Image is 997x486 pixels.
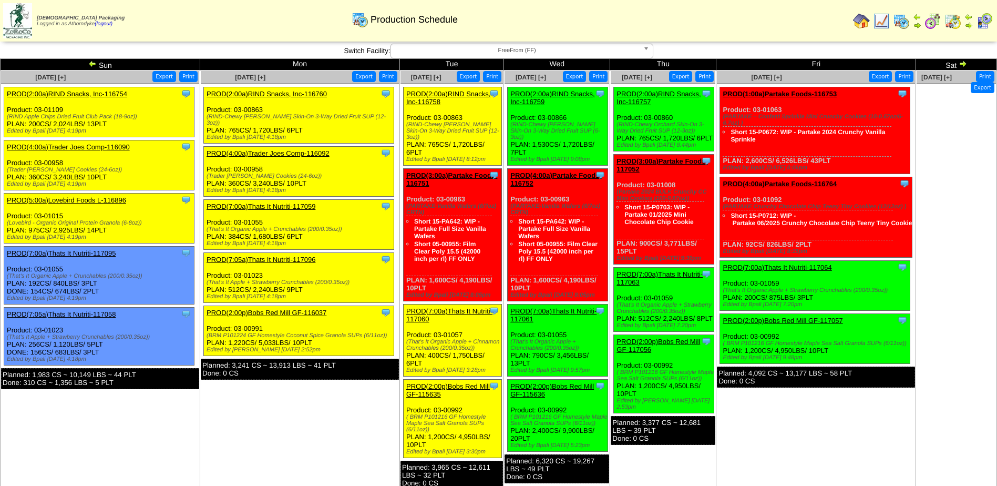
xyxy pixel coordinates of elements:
div: Edited by Bpali [DATE] 3:28pm [406,367,501,373]
div: Product: 03-01059 PLAN: 200CS / 875LBS / 3PLT [720,261,910,311]
a: PROD(4:00a)Trader Joes Comp-116092 [207,149,330,157]
div: Product: 03-00991 PLAN: 1,220CS / 5,033LBS / 10PLT [204,306,394,356]
a: Short 15-P0712: WIP ‐ Partake 06/2025 Crunchy Chocolate Chip Teeny Tiny Cookie [731,212,912,227]
img: Tooltip [181,141,191,152]
div: Planned: 3,377 CS ~ 12,681 LBS ~ 39 PLT Done: 0 CS [611,416,715,445]
img: Tooltip [897,262,908,272]
div: Product: 03-01015 PLAN: 975CS / 2,925LBS / 14PLT [4,194,194,244]
div: (RIND-Chewy [PERSON_NAME] Skin-On 3-Way Dried Fruit SUP (12-3oz)) [207,114,394,126]
div: Edited by Bpali [DATE] 9:57pm [510,367,608,373]
div: Product: 03-01057 PLAN: 400CS / 1,750LBS / 6PLT [404,305,502,377]
a: Short 15-P0703: WIP - Partake 01/2025 Mini Chocolate Chip Cookie [624,204,693,226]
a: [DATE] [+] [516,74,546,81]
td: Fri [716,59,916,70]
button: Print [379,71,397,82]
button: Export [152,71,176,82]
a: PROD(5:00a)Lovebird Foods L-116896 [7,196,126,204]
div: (PARTAKE-Vanilla Wafers (6/7oz) CRTN) [510,203,608,216]
button: Export [869,71,892,82]
div: Product: 03-01023 PLAN: 256CS / 1,120LBS / 5PLT DONE: 156CS / 683LBS / 3PLT [4,308,194,366]
div: Planned: 4,092 CS ~ 13,177 LBS ~ 58 PLT Done: 0 CS [717,367,915,388]
a: Short 05-00955: Film Clear Poly 15.5 (42000 inch per rl) FF ONLY [414,240,480,262]
span: [DEMOGRAPHIC_DATA] Packaging [37,15,125,21]
button: Print [589,71,608,82]
img: zoroco-logo-small.webp [3,3,32,38]
div: Edited by Bpali [DATE] 4:19pm [7,234,194,240]
button: Export [669,71,693,82]
img: calendarinout.gif [944,13,961,29]
img: Tooltip [381,88,391,99]
a: PROD(2:00a)RIND Snacks, Inc-116760 [207,90,327,98]
div: Edited by Bpali [DATE] 4:19pm [7,295,194,301]
td: Sun [1,59,200,70]
td: Sat [916,59,997,70]
div: Edited by Bpali [DATE] 4:19pm [7,128,194,134]
div: Edited by Bpali [DATE] 8:44pm [616,142,714,148]
div: Edited by Bpali [DATE] 8:05pm [406,292,501,298]
span: [DATE] [+] [921,74,952,81]
a: Short 15-PA642: WIP - Partake Full Size Vanilla Wafers [414,218,486,240]
div: Product: 03-00992 PLAN: 2,400CS / 9,900LBS / 20PLT [508,380,608,452]
span: Production Schedule [371,14,458,25]
div: Product: 03-01109 PLAN: 200CS / 2,024LBS / 13PLT [4,87,194,137]
div: Edited by Bpali [DATE] 4:18pm [7,356,194,362]
div: (Trader [PERSON_NAME] Cookies (24-6oz)) [7,167,194,173]
img: Tooltip [181,309,191,319]
div: Planned: 6,320 CS ~ 19,267 LBS ~ 49 PLT Done: 0 CS [505,454,609,483]
div: Product: 03-00866 PLAN: 1,530CS / 1,720LBS / 7PLT [508,87,608,166]
div: Product: 03-00863 PLAN: 765CS / 1,720LBS / 6PLT [204,87,394,144]
a: PROD(7:00a)Thats It Nutriti-117095 [7,249,116,257]
a: PROD(7:00a)Thats It Nutriti-117061 [510,307,597,323]
a: PROD(3:00a)Partake Foods-117052 [616,157,707,173]
div: ( BRM P101216 GF Homestyle Maple Sea Salt Granola SUPs (6/11oz)) [510,414,608,427]
img: Tooltip [181,195,191,205]
a: Short 15-P0672: WIP - Partake 2024 Crunchy Vanilla Sprinkle [731,128,885,143]
img: arrowright.gif [964,21,973,29]
img: arrowleft.gif [88,59,97,68]
div: Product: 03-00958 PLAN: 360CS / 3,240LBS / 10PLT [4,140,194,190]
a: PROD(2:00p)Bobs Red Mill GF-115636 [510,382,594,398]
div: Product: 03-00992 PLAN: 1,200CS / 4,950LBS / 10PLT [404,380,502,458]
div: (That's It Organic Apple + Strawberry Crunchables (200/0.35oz)) [616,302,714,315]
div: Product: 03-00963 PLAN: 1,600CS / 4,190LBS / 10PLT [508,169,608,301]
img: Tooltip [381,254,391,265]
img: calendarcustomer.gif [976,13,993,29]
div: Product: 03-00863 PLAN: 765CS / 1,720LBS / 6PLT [404,87,502,166]
img: calendarprod.gif [352,11,368,28]
div: Edited by Bpali [DATE] 8:12pm [406,156,501,163]
div: Edited by Bpali [DATE] 4:18pm [207,134,394,140]
div: Product: 03-00958 PLAN: 360CS / 3,240LBS / 10PLT [204,147,394,197]
a: PROD(7:05a)Thats It Nutriti-117096 [207,256,315,264]
div: Product: 03-00860 PLAN: 765CS / 1,720LBS / 6PLT [614,87,714,151]
div: Edited by Bpali [DATE] 9:08pm [510,156,608,163]
img: Tooltip [595,306,605,316]
td: Wed [504,59,610,70]
a: PROD(7:00a)Thats It Nutriti-117064 [723,264,831,271]
div: (PARTAKE Crunchy Chocolate Chip Teeny Tiny Cookies (12/12oz) ) [723,204,912,210]
img: Tooltip [595,381,605,391]
img: Tooltip [701,156,712,166]
a: Short 15-PA642: WIP - Partake Full Size Vanilla Wafers [518,218,590,240]
img: Tooltip [489,306,499,316]
div: Product: 03-01055 PLAN: 384CS / 1,680LBS / 6PLT [204,200,394,250]
div: Edited by [PERSON_NAME] [DATE] 2:52pm [207,347,394,353]
img: calendarprod.gif [893,13,910,29]
td: Mon [200,59,400,70]
img: line_graph.gif [873,13,890,29]
button: Print [179,71,198,82]
div: (PARTAKE-Vanilla Wafers (6/7oz) CRTN) [406,203,501,216]
img: Tooltip [489,88,499,99]
div: (That's It Organic Apple + Strawberry Crunchables (200/0.35oz)) [723,287,910,293]
a: [DATE] [+] [35,74,66,81]
span: Logged in as Athorndyke [37,15,125,27]
div: Product: 03-01023 PLAN: 512CS / 2,240LBS / 9PLT [204,253,394,303]
a: PROD(4:00a)Partake Foods-116764 [723,180,837,188]
a: [DATE] [+] [411,74,441,81]
span: [DATE] [+] [752,74,782,81]
a: PROD(2:00p)Bobs Red Mill GF-115635 [406,382,490,398]
div: Edited by Bpali [DATE] 7:20pm [723,301,910,308]
a: [DATE] [+] [622,74,652,81]
img: Tooltip [489,170,499,180]
div: ( BRM P101216 GF Homestyle Maple Sea Salt Granola SUPs (6/11oz)) [616,369,714,382]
